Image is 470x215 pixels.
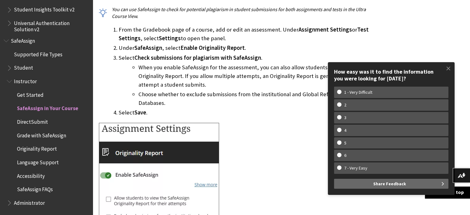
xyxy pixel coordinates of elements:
w-span: 3 [337,115,354,120]
span: Administrator [14,198,45,206]
span: SafeAssign [134,44,162,51]
w-span: 7 - Very Easy [337,166,375,171]
span: SafeAssign in Your Course [17,103,78,112]
nav: Book outline for Blackboard SafeAssign [4,36,89,208]
div: How easy was it to find the information you were looking for [DATE]? [334,68,448,82]
li: When you enable SafeAssign for the assessment, you can also allow students to view the Originalit... [138,63,372,89]
li: Under , select . [119,44,372,52]
p: You can use SafeAssign to check for potential plagiarism in student submissions for both assignme... [99,6,372,20]
li: From the Gradebook page of a course, add or edit an assessment. Under or , select to open the panel. [119,25,372,43]
span: DirectSubmit [17,117,48,125]
li: Select . [119,54,372,107]
span: Settings [159,35,181,42]
span: Check submissions for plagiarism with SafeAssign [134,54,261,61]
li: Select . [119,108,372,117]
span: Language Support [17,157,59,166]
w-span: 4 [337,128,354,133]
span: Universal Authentication Solution v2 [14,18,88,32]
span: Assignment Settings [299,26,352,33]
span: Student [14,63,33,71]
w-span: 2 [337,102,354,108]
span: Save [134,109,146,116]
span: Grade with SafeAssign [17,130,66,139]
w-span: 1 - Very Difficult [337,90,379,95]
w-span: 5 [337,140,354,146]
span: Instructor [14,76,37,84]
span: Student Insights Toolkit v2 [14,5,74,13]
span: Supported File Types [14,49,62,58]
span: Share Feedback [373,179,406,189]
span: SafeAssign FAQs [17,184,53,193]
span: SafeAssign [11,36,35,44]
li: Choose whether to exclude submissions from the institutional and Global Reference Databases. [138,90,372,107]
w-span: 6 [337,153,354,158]
span: Originality Report [17,144,57,152]
button: Share Feedback [334,179,448,189]
span: Get Started [17,90,44,98]
span: Enable Originality Report [180,44,245,51]
span: Accessibility [17,171,45,179]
